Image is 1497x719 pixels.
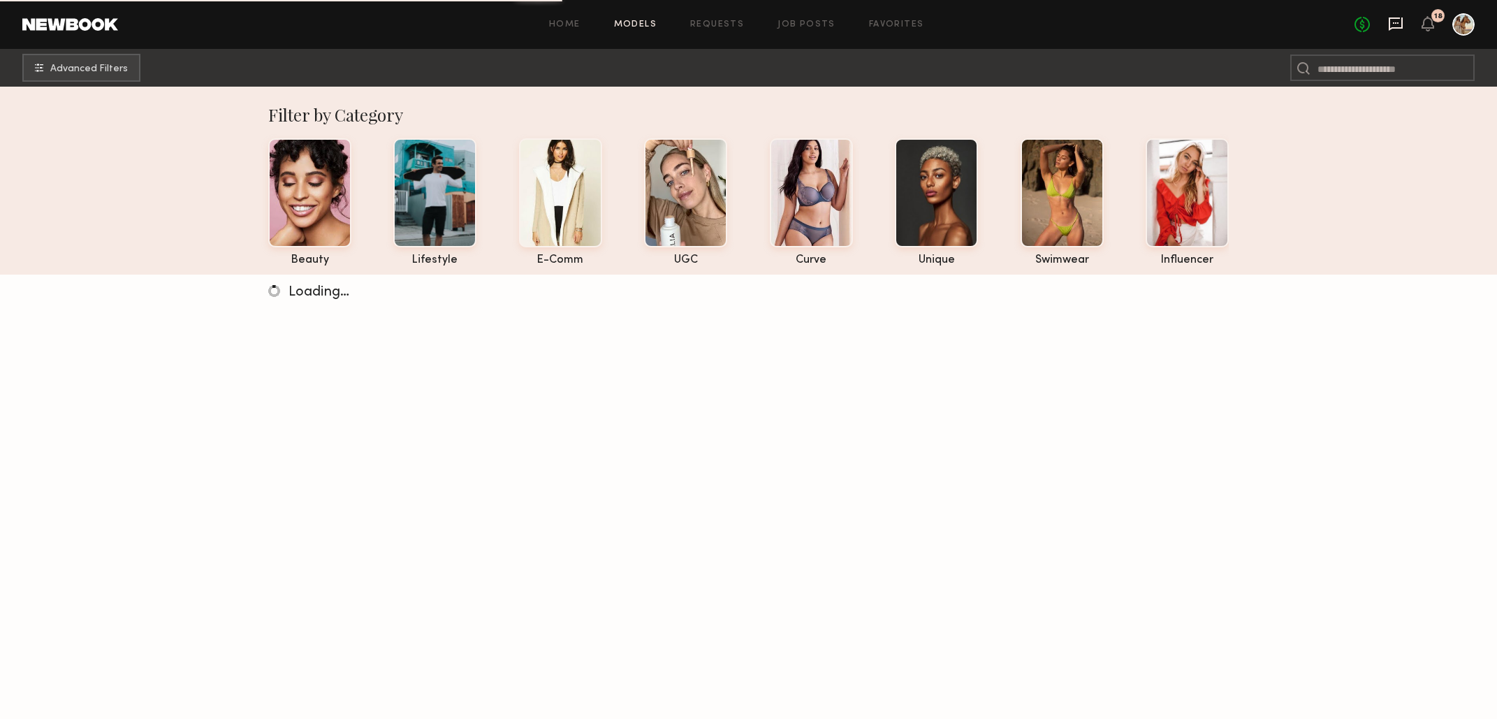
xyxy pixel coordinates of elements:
div: UGC [644,254,727,266]
button: Advanced Filters [22,54,140,82]
span: Advanced Filters [50,64,128,74]
span: Loading… [289,286,349,299]
div: beauty [268,254,351,266]
a: Job Posts [777,20,835,29]
a: Favorites [869,20,924,29]
a: Models [614,20,657,29]
div: influencer [1146,254,1229,266]
div: swimwear [1021,254,1104,266]
div: unique [895,254,978,266]
div: e-comm [519,254,602,266]
div: curve [770,254,853,266]
div: 18 [1434,13,1443,20]
a: Home [549,20,580,29]
a: Requests [690,20,744,29]
div: Filter by Category [268,103,1229,126]
div: lifestyle [393,254,476,266]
